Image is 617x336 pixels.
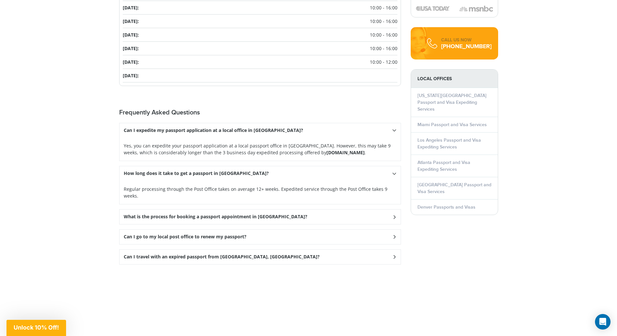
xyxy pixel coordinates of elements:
[124,186,396,199] p: Regular processing through the Post Office takes on average 12+ weeks. Expedited service through ...
[124,234,246,240] h3: Can I go to my local post office to renew my passport?
[417,122,487,127] a: Miami Passport and Visa Services
[119,109,401,116] h2: Frequently Asked Questions
[417,93,486,112] a: [US_STATE][GEOGRAPHIC_DATA] Passport and Visa Expediting Services
[441,43,492,50] div: [PHONE_NUMBER]
[370,4,397,11] span: 10:00 - 16:00
[370,59,397,65] span: 10:00 - 12:00
[124,142,396,156] p: Yes, you can expedite your passport application at a local passport office in [GEOGRAPHIC_DATA]. ...
[123,28,397,42] li: [DATE]:
[123,42,397,55] li: [DATE]:
[119,269,401,334] iframe: fb:comments Facebook Social Plugin
[326,149,365,156] strong: [DOMAIN_NAME]
[370,45,397,52] span: 10:00 - 16:00
[417,182,491,194] a: [GEOGRAPHIC_DATA] Passport and Visa Services
[123,55,397,69] li: [DATE]:
[417,160,470,172] a: Atlanta Passport and Visa Expediting Services
[124,214,307,220] h3: What is the process for booking a passport appointment in [GEOGRAPHIC_DATA]?
[416,6,450,11] img: image description
[123,69,397,82] li: [DATE]:
[459,5,493,13] img: image description
[124,171,269,176] h3: How long does it take to get a passport in [GEOGRAPHIC_DATA]?
[411,70,498,88] strong: LOCAL OFFICES
[370,31,397,38] span: 10:00 - 16:00
[123,1,397,15] li: [DATE]:
[14,324,59,331] span: Unlock 10% Off!
[123,15,397,28] li: [DATE]:
[6,320,66,336] div: Unlock 10% Off!
[370,18,397,25] span: 10:00 - 16:00
[417,204,475,210] a: Denver Passports and Visas
[441,37,492,43] div: CALL US NOW
[124,254,320,260] h3: Can I travel with an expired passport from [GEOGRAPHIC_DATA], [GEOGRAPHIC_DATA]?
[595,314,611,330] div: Open Intercom Messenger
[124,128,303,133] h3: Can I expedite my passport application at a local office in [GEOGRAPHIC_DATA]?
[417,137,481,150] a: Los Angeles Passport and Visa Expediting Services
